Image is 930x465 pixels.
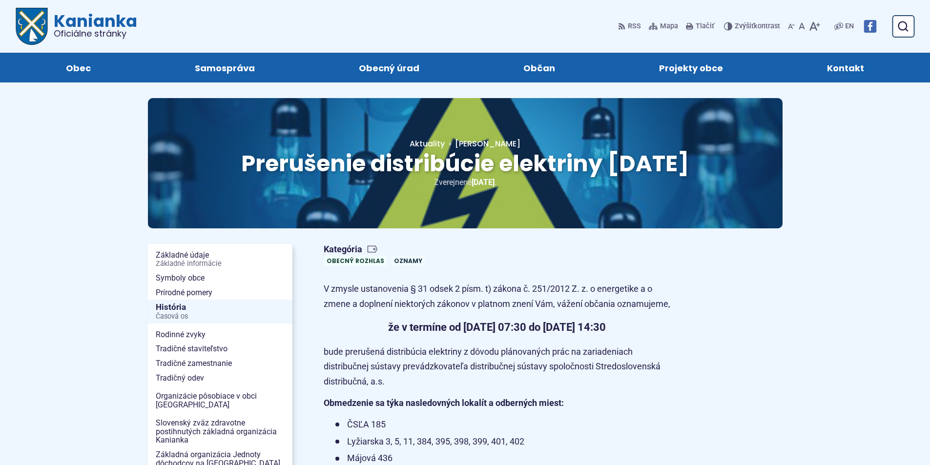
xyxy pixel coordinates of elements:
[148,416,292,447] a: Slovenský zväz zdravotne postihnutých základná organizácia Kanianka
[785,53,907,82] a: Kontakt
[148,248,292,271] a: Základné údajeZákladné informácie
[335,434,670,449] li: Lyžiarska 3, 5, 11, 384, 395, 398, 399, 401, 402
[696,22,714,31] span: Tlačiť
[54,29,137,38] span: Oficiálne stránky
[156,342,285,356] span: Tradičné staviteľstvo
[845,20,854,32] span: EN
[316,53,461,82] a: Obecný úrad
[48,13,137,38] span: Kanianka
[16,8,137,45] a: Logo Kanianka, prejsť na domovskú stránku.
[148,285,292,300] a: Prírodné pomery
[359,53,419,82] span: Obecný úrad
[735,22,754,30] span: Zvýšiť
[455,138,520,149] span: [PERSON_NAME]
[148,271,292,285] a: Symboly obce
[179,176,751,189] p: Zverejnené .
[786,16,797,37] button: Zmenšiť veľkosť písma
[148,389,292,412] a: Organizácie pôsobiace v obci [GEOGRAPHIC_DATA]
[388,321,606,333] strong: že v termíne od [DATE] 07:30 do [DATE] 14:30
[156,285,285,300] span: Prírodné pomery
[797,16,807,37] button: Nastaviť pôvodnú veľkosť písma
[156,248,285,271] span: Základné údaje
[807,16,822,37] button: Zväčšiť veľkosť písma
[410,138,445,149] a: Aktuality
[335,417,670,432] li: ČSĽA 185
[864,20,876,33] img: Prejsť na Facebook stránku
[156,327,285,342] span: Rodinné zvyky
[148,371,292,385] a: Tradičný odev
[684,16,716,37] button: Tlačiť
[148,300,292,323] a: HistóriaČasová os
[445,138,520,149] a: [PERSON_NAME]
[324,282,670,311] p: V zmysle ustanovenia § 31 odsek 2 písm. t) zákona č. 251/2012 Z. z. o energetike a o zmene a dopl...
[523,53,555,82] span: Občan
[16,8,48,45] img: Prejsť na domovskú stránku
[472,178,495,187] span: [DATE]
[659,53,723,82] span: Projekty obce
[843,20,856,32] a: EN
[735,22,780,31] span: kontrast
[241,148,689,179] span: Prerušenie distribúcie elektriny [DATE]
[156,371,285,385] span: Tradičný odev
[391,256,425,266] a: Oznamy
[724,16,782,37] button: Zvýšiťkontrast
[66,53,91,82] span: Obec
[156,416,285,447] span: Slovenský zväz zdravotne postihnutých základná organizácia Kanianka
[827,53,864,82] span: Kontakt
[156,271,285,285] span: Symboly obce
[324,256,387,266] a: Obecný rozhlas
[156,300,285,323] span: História
[156,389,285,412] span: Organizácie pôsobiace v obci [GEOGRAPHIC_DATA]
[156,313,285,321] span: Časová os
[617,53,765,82] a: Projekty obce
[481,53,598,82] a: Občan
[148,342,292,356] a: Tradičné staviteľstvo
[195,53,255,82] span: Samospráva
[660,20,678,32] span: Mapa
[324,344,670,389] p: bude prerušená distribúcia elektriny z dôvodu plánovaných prác na zariadeniach distribučnej sústa...
[152,53,297,82] a: Samospráva
[324,398,564,408] strong: Obmedzenie sa týka nasledovných lokalít a odberných miest:
[148,327,292,342] a: Rodinné zvyky
[618,16,643,37] a: RSS
[148,356,292,371] a: Tradičné zamestnanie
[647,16,680,37] a: Mapa
[628,20,641,32] span: RSS
[23,53,133,82] a: Obec
[324,244,429,255] span: Kategória
[156,356,285,371] span: Tradičné zamestnanie
[156,260,285,268] span: Základné informácie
